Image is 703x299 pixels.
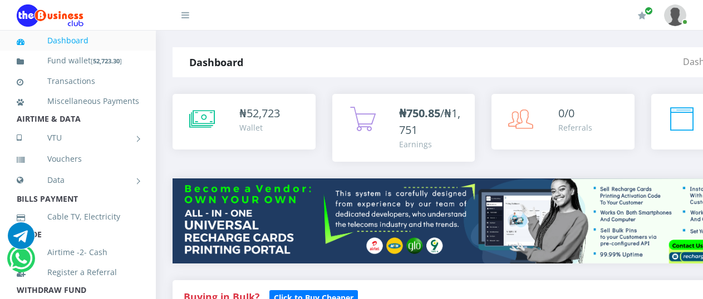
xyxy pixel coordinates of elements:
[399,106,460,137] span: /₦1,751
[17,260,139,285] a: Register a Referral
[17,204,139,230] a: Cable TV, Electricity
[491,94,635,149] a: 0/0 Referrals
[558,106,574,121] span: 0/0
[189,56,243,69] strong: Dashboard
[17,48,139,74] a: Fund wallet[52,723.30]
[91,57,122,65] small: [ ]
[8,231,35,249] a: Chat for support
[399,106,440,121] b: ₦750.85
[17,88,139,114] a: Miscellaneous Payments
[247,106,280,121] span: 52,723
[664,4,686,26] img: User
[17,28,139,53] a: Dashboard
[17,146,139,172] a: Vouchers
[239,105,280,122] div: ₦
[239,122,280,133] div: Wallet
[17,68,139,94] a: Transactions
[17,240,139,265] a: Airtime -2- Cash
[17,4,83,27] img: Logo
[558,122,592,133] div: Referrals
[93,57,120,65] b: 52,723.30
[332,94,475,162] a: ₦750.85/₦1,751 Earnings
[17,166,139,194] a: Data
[645,7,653,15] span: Renew/Upgrade Subscription
[9,253,32,272] a: Chat for support
[399,138,464,150] div: Earnings
[173,94,316,149] a: ₦52,723 Wallet
[638,11,646,20] i: Renew/Upgrade Subscription
[17,124,139,152] a: VTU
